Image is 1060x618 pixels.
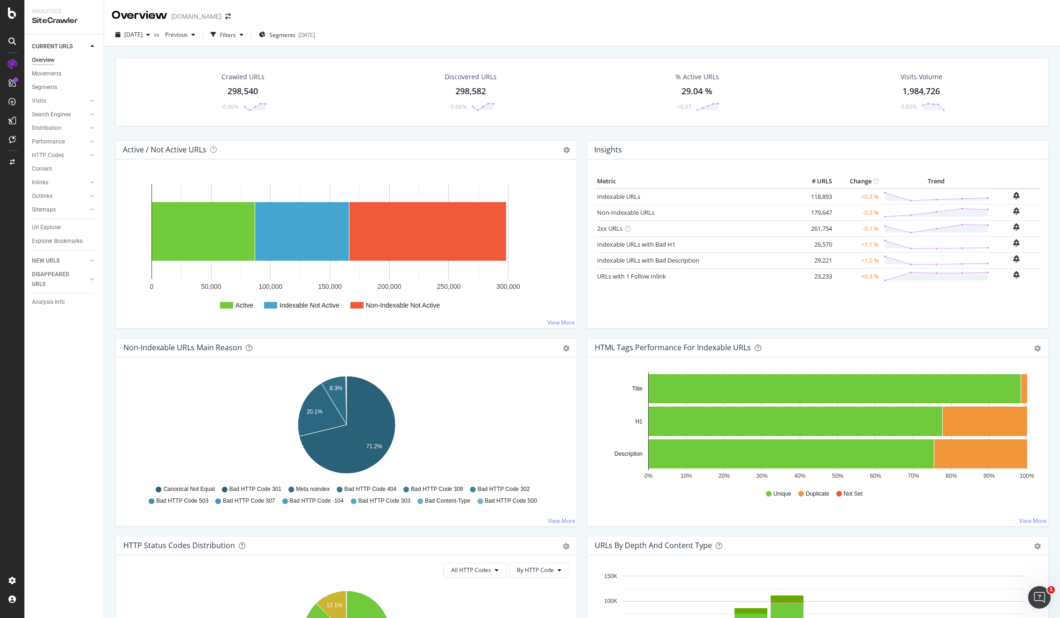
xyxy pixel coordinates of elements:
div: Content [32,164,52,174]
a: Indexable URLs with Bad H1 [597,240,675,249]
div: % Active URLs [675,72,719,82]
span: By HTTP Code [517,566,554,574]
div: Analytics [32,8,96,15]
div: Visits [32,96,46,106]
div: gear [1034,543,1041,550]
div: -0.06% [221,103,239,111]
div: HTTP Status Codes Distribution [123,541,235,550]
a: Non-Indexable URLs [597,208,654,217]
span: Canonical Not Equal [163,485,214,493]
svg: A chart. [123,372,569,481]
td: 118,893 [797,188,834,205]
button: [DATE] [112,27,154,42]
div: gear [1034,345,1041,352]
div: +0.37 [677,103,691,111]
span: Bad HTTP Code 307 [223,497,275,505]
th: Metric [595,174,797,188]
a: Url Explorer [32,223,97,233]
a: Movements [32,69,97,79]
button: By HTTP Code [509,563,569,578]
a: Search Engines [32,110,88,120]
text: 0 [150,283,154,290]
text: 10% [681,473,692,479]
div: Inlinks [32,178,48,188]
a: Segments [32,83,97,92]
a: Outlinks [32,191,88,201]
div: gear [563,543,569,550]
a: View More [548,517,575,525]
div: -3.82% [899,103,917,111]
div: gear [563,345,569,352]
div: DISAPPEARED URLS [32,270,79,289]
text: Title [632,385,643,392]
a: DISAPPEARED URLS [32,270,88,289]
text: Active [235,301,253,309]
svg: A chart. [595,372,1041,481]
div: CURRENT URLS [32,42,73,52]
div: bell-plus [1013,255,1020,263]
th: Change [834,174,881,188]
span: Not Set [844,490,863,498]
a: 2xx URLs [597,224,622,233]
span: Bad HTTP Code -104 [290,497,344,505]
span: Bad HTTP Code 308 [411,485,463,493]
th: # URLS [797,174,834,188]
span: Bad HTTP Code 301 [229,485,281,493]
text: 80% [946,473,957,479]
text: Non-Indexable Not Active [366,301,440,309]
span: Unique [773,490,791,498]
text: 150K [604,573,617,580]
td: -0.1 % [834,220,881,236]
th: Trend [881,174,992,188]
a: Indexable URLs with Bad Description [597,256,699,264]
a: HTTP Codes [32,151,88,160]
div: [DOMAIN_NAME] [171,12,221,21]
div: Non-Indexable URLs Main Reason [123,343,242,352]
button: Previous [161,27,199,42]
button: All HTTP Codes [443,563,507,578]
div: Segments [32,83,57,92]
text: 8.3% [330,385,343,392]
a: Content [32,164,97,174]
div: NEW URLS [32,256,60,266]
text: 250,000 [437,283,461,290]
td: +1.1 % [834,236,881,252]
td: 29,221 [797,252,834,268]
div: bell-plus [1013,192,1020,199]
td: +0.3 % [834,268,881,284]
text: 12.1% [326,602,342,609]
div: Outlinks [32,191,53,201]
a: Visits [32,96,88,106]
div: Discovered URLs [445,72,497,82]
div: Distribution [32,123,61,133]
a: Sitemaps [32,205,88,215]
span: All HTTP Codes [451,566,491,574]
text: 70% [908,473,919,479]
div: Movements [32,69,61,79]
div: Analysis Info [32,297,65,307]
div: 1,984,726 [902,85,940,98]
span: vs [154,30,161,38]
div: bell-plus [1013,207,1020,215]
text: 71.2% [366,443,382,450]
span: Bad HTTP Code 500 [485,497,537,505]
span: Meta noindex [296,485,330,493]
td: 26,570 [797,236,834,252]
td: 261,754 [797,220,834,236]
td: 179,647 [797,204,834,220]
a: URLs with 1 Follow Inlink [597,272,666,280]
td: -0.3 % [834,204,881,220]
text: 100% [1020,473,1034,479]
svg: A chart. [123,174,569,321]
div: Performance [32,137,65,147]
div: Filters [220,31,236,39]
a: Inlinks [32,178,88,188]
div: HTML Tags Performance for Indexable URLs [595,343,751,352]
div: -0.06% [449,103,467,111]
span: Previous [161,30,188,38]
button: Segments[DATE] [255,27,319,42]
text: 30% [757,473,768,479]
span: 2025 Sep. 13th [124,30,143,38]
